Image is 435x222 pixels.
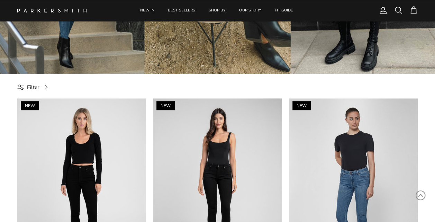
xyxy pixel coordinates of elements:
[376,6,387,15] a: Account
[27,83,39,91] span: Filter
[17,79,53,95] a: Filter
[17,9,87,12] img: Parker Smith
[415,190,426,201] svg: Scroll to Top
